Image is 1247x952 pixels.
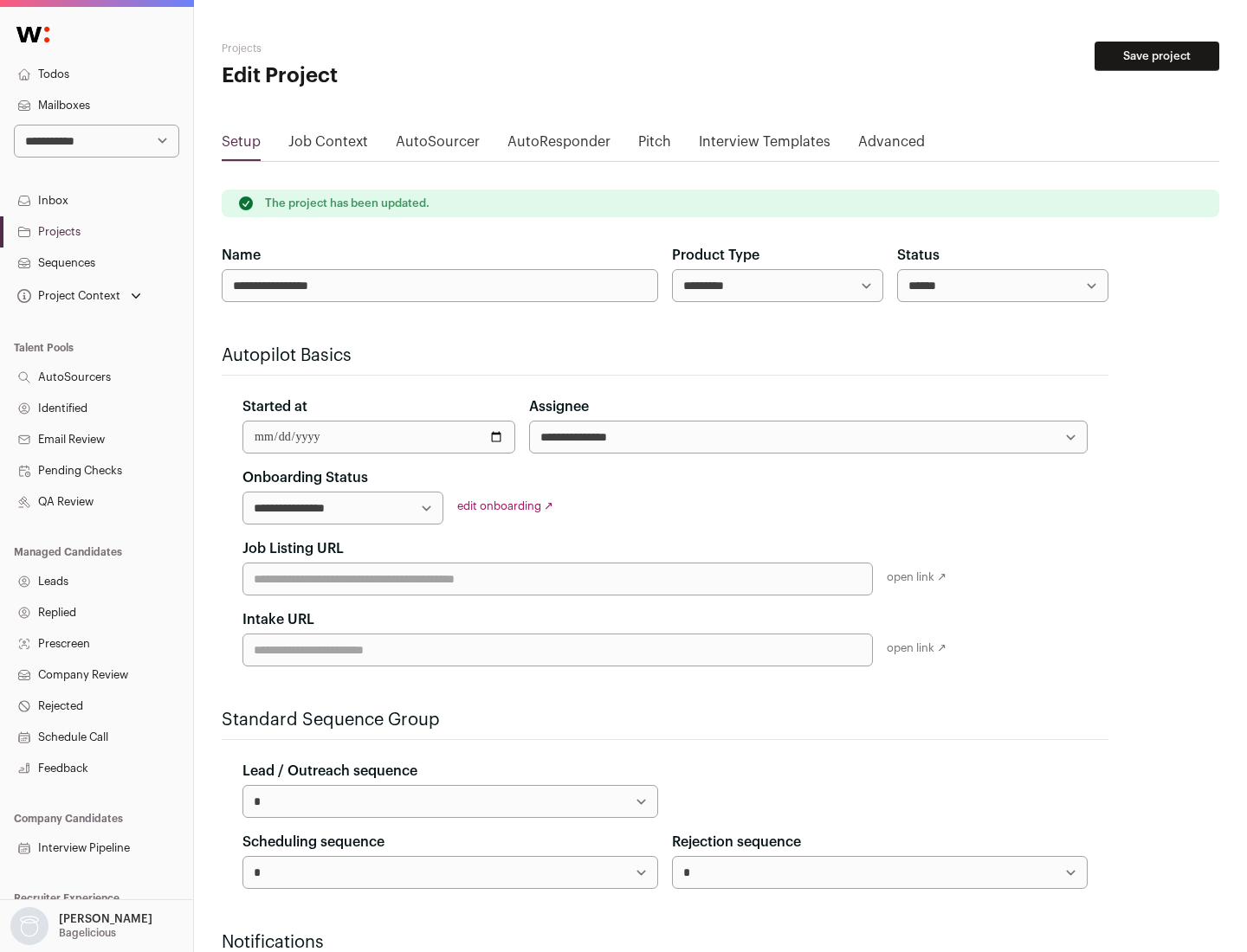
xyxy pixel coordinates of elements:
p: [PERSON_NAME] [59,912,152,926]
p: Bagelicious [59,926,116,940]
button: Open dropdown [7,907,156,945]
label: Status [897,245,940,266]
a: AutoResponder [507,132,611,159]
label: Name [222,245,261,266]
div: Project Context [14,289,120,303]
a: edit onboarding ↗ [457,500,553,511]
label: Job Listing URL [242,538,344,559]
a: AutoSourcer [396,132,480,159]
button: Save project [1095,42,1219,71]
a: Interview Templates [699,132,830,159]
label: Assignee [529,396,589,417]
a: Advanced [858,132,925,159]
label: Intake URL [242,609,314,630]
label: Started at [242,396,307,417]
label: Scheduling sequence [242,832,384,852]
label: Product Type [672,245,759,266]
h1: Edit Project [222,62,554,90]
a: Pitch [638,132,671,159]
img: Wellfound [7,17,59,52]
button: Open dropdown [14,284,145,308]
h2: Standard Sequence Group [222,708,1108,732]
img: nopic.png [10,907,48,945]
p: The project has been updated. [265,196,430,210]
h2: Projects [222,42,554,55]
label: Rejection sequence [672,832,801,852]
label: Onboarding Status [242,467,368,488]
h2: Autopilot Basics [222,344,1108,368]
label: Lead / Outreach sequence [242,761,417,782]
a: Setup [222,132,261,159]
a: Job Context [288,132,368,159]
